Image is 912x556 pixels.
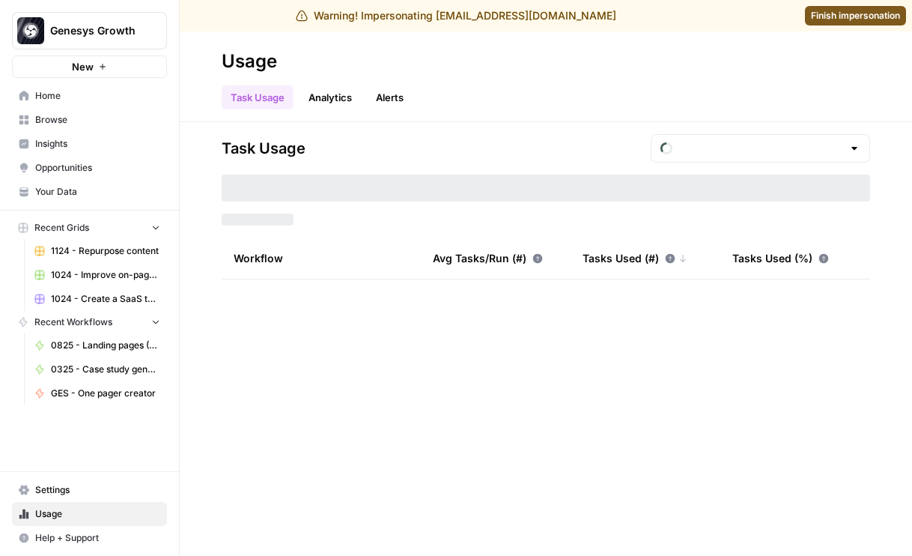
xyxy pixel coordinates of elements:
a: Task Usage [222,85,294,109]
button: Recent Workflows [12,311,167,333]
span: GES - One pager creator [51,387,160,400]
span: Settings [35,483,160,497]
div: Avg Tasks/Run (#) [433,238,543,279]
span: Genesys Growth [50,23,141,38]
span: Finish impersonation [811,9,900,22]
div: Tasks Used (%) [732,238,829,279]
a: Your Data [12,180,167,204]
a: Home [12,84,167,108]
span: 1024 - Create a SaaS tools database [51,292,160,306]
button: Workspace: Genesys Growth [12,12,167,49]
a: Alerts [367,85,413,109]
button: Recent Grids [12,217,167,239]
a: GES - One pager creator [28,381,167,405]
a: Opportunities [12,156,167,180]
span: 0325 - Case study generator [51,363,160,376]
span: Opportunities [35,161,160,175]
span: Home [35,89,160,103]
a: Browse [12,108,167,132]
a: 1024 - Create a SaaS tools database [28,287,167,311]
span: Browse [35,113,160,127]
button: Help + Support [12,526,167,550]
span: 1024 - Improve on-page content [51,268,160,282]
a: 1024 - Improve on-page content [28,263,167,287]
a: Finish impersonation [805,6,906,25]
span: Your Data [35,185,160,199]
span: Help + Support [35,531,160,545]
button: New [12,55,167,78]
a: Usage [12,502,167,526]
span: Usage [35,507,160,521]
span: Insights [35,137,160,151]
div: Workflow [234,238,409,279]
span: Recent Grids [34,221,89,235]
a: 0825 - Landing pages (Strapi) [28,333,167,357]
span: 1124 - Repurpose content [51,244,160,258]
a: 0325 - Case study generator [28,357,167,381]
div: Usage [222,49,277,73]
span: Recent Workflows [34,315,112,329]
img: Genesys Growth Logo [17,17,44,44]
a: Insights [12,132,167,156]
a: Analytics [300,85,361,109]
a: Settings [12,478,167,502]
a: 1124 - Repurpose content [28,239,167,263]
div: Warning! Impersonating [EMAIL_ADDRESS][DOMAIN_NAME] [296,8,616,23]
div: Tasks Used (#) [583,238,687,279]
span: 0825 - Landing pages (Strapi) [51,339,160,352]
span: New [72,59,94,74]
span: Task Usage [222,138,305,159]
